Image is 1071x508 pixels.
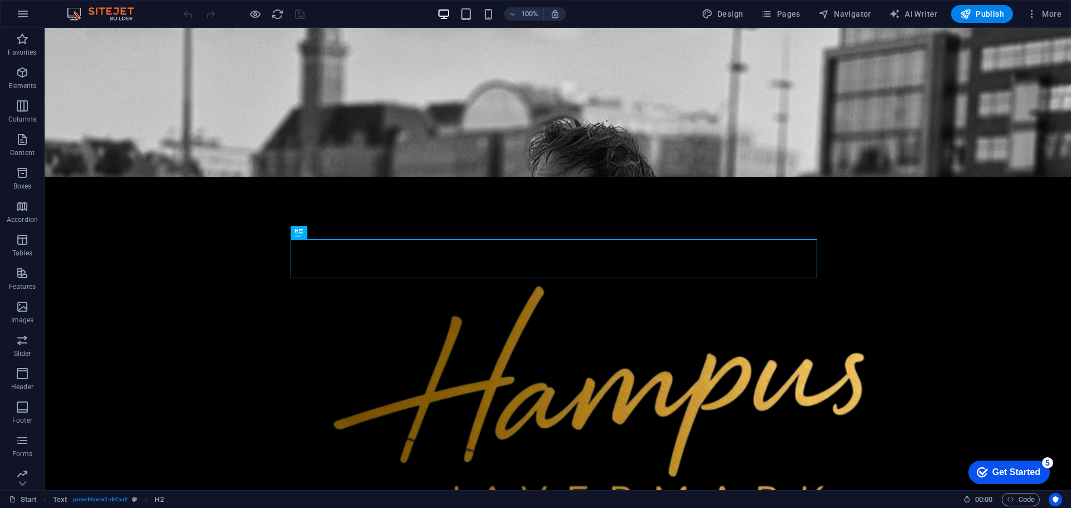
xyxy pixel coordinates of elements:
[521,7,539,21] h6: 100%
[951,5,1013,23] button: Publish
[960,8,1004,20] span: Publish
[1049,493,1062,506] button: Usercentrics
[33,12,81,22] div: Get Started
[885,5,942,23] button: AI Writer
[53,493,67,506] span: Click to select. Double-click to edit
[53,493,164,506] nav: breadcrumb
[1007,493,1035,506] span: Code
[271,8,284,21] i: Reload page
[7,215,38,224] p: Accordion
[702,8,744,20] span: Design
[10,148,35,157] p: Content
[9,493,37,506] a: Click to cancel selection. Double-click to open Pages
[271,7,284,21] button: reload
[9,282,36,291] p: Features
[1022,5,1066,23] button: More
[248,7,262,21] button: Click here to leave preview mode and continue editing
[155,493,163,506] span: Click to select. Double-click to edit
[814,5,876,23] button: Navigator
[11,383,33,391] p: Header
[8,81,37,90] p: Elements
[9,6,90,29] div: Get Started 5 items remaining, 0% complete
[983,495,985,504] span: :
[889,8,938,20] span: AI Writer
[8,115,36,124] p: Columns
[71,493,128,506] span: . preset-text-v2-default
[12,449,32,458] p: Forms
[14,349,31,358] p: Slider
[11,316,34,325] p: Images
[8,48,36,57] p: Favorites
[504,7,544,21] button: 100%
[12,249,32,258] p: Tables
[83,2,94,13] div: 5
[756,5,804,23] button: Pages
[761,8,800,20] span: Pages
[1002,493,1040,506] button: Code
[697,5,748,23] button: Design
[975,493,992,506] span: 00 00
[64,7,148,21] img: Editor Logo
[12,416,32,425] p: Footer
[132,496,137,502] i: This element is a customizable preset
[550,9,560,19] i: On resize automatically adjust zoom level to fit chosen device.
[1026,8,1062,20] span: More
[818,8,871,20] span: Navigator
[697,5,748,23] div: Design (Ctrl+Alt+Y)
[13,182,32,191] p: Boxes
[963,493,993,506] h6: Session time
